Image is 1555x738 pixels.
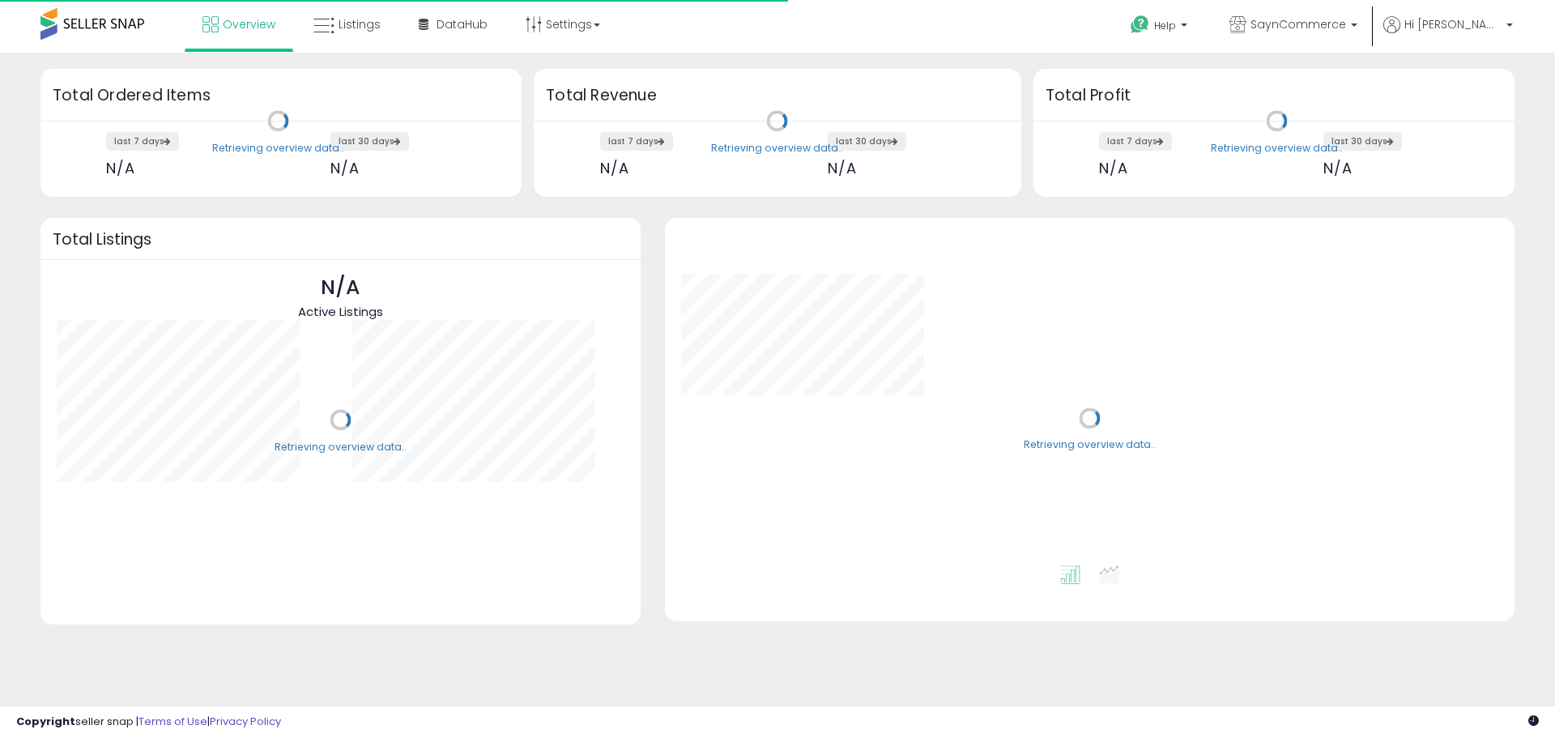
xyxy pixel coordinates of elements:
div: Retrieving overview data.. [212,141,344,156]
div: seller snap | | [16,715,281,730]
div: Retrieving overview data.. [1024,438,1156,453]
div: Retrieving overview data.. [1211,141,1343,156]
div: Retrieving overview data.. [711,141,843,156]
a: Help [1118,2,1204,53]
span: Listings [339,16,381,32]
a: Privacy Policy [210,714,281,729]
i: Get Help [1130,15,1150,35]
a: Hi [PERSON_NAME] [1383,16,1513,53]
span: Overview [223,16,275,32]
strong: Copyright [16,714,75,729]
div: Retrieving overview data.. [275,440,407,454]
span: SaynCommerce [1250,16,1346,32]
span: DataHub [437,16,488,32]
span: Help [1154,19,1176,32]
span: Hi [PERSON_NAME] [1404,16,1502,32]
a: Terms of Use [138,714,207,729]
